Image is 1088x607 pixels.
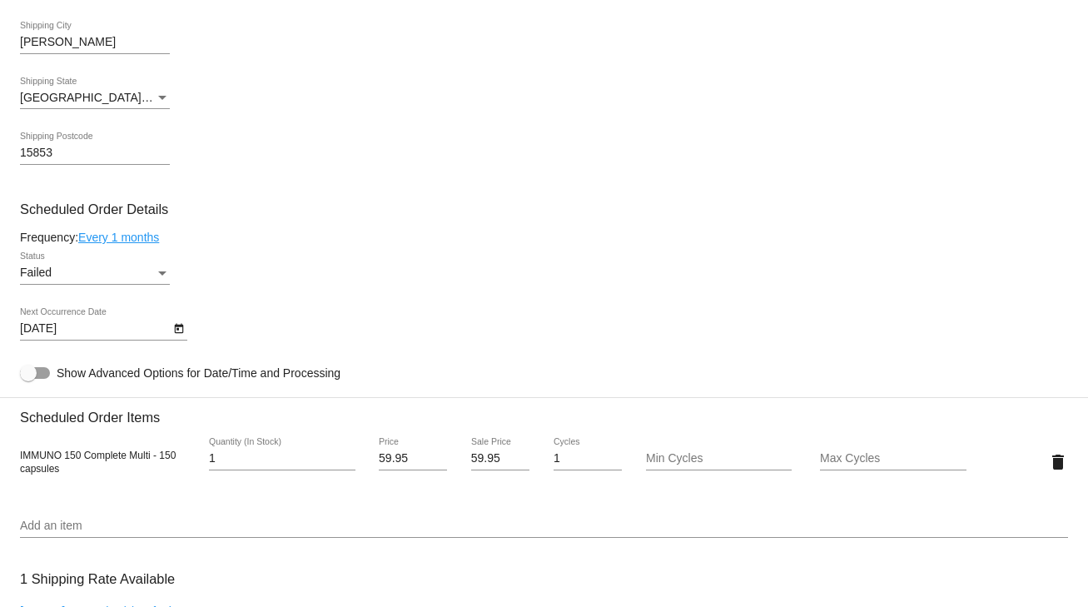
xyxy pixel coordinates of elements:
[20,202,1068,217] h3: Scheduled Order Details
[20,266,52,279] span: Failed
[20,91,216,104] span: [GEOGRAPHIC_DATA] | [US_STATE]
[20,36,170,49] input: Shipping City
[20,322,170,336] input: Next Occurrence Date
[646,452,792,465] input: Min Cycles
[57,365,340,381] span: Show Advanced Options for Date/Time and Processing
[20,397,1068,425] h3: Scheduled Order Items
[20,147,170,160] input: Shipping Postcode
[554,452,622,465] input: Cycles
[78,231,159,244] a: Every 1 months
[20,450,176,475] span: IMMUNO 150 Complete Multi - 150 capsules
[209,452,355,465] input: Quantity (In Stock)
[20,231,1068,244] div: Frequency:
[20,92,170,105] mat-select: Shipping State
[1048,452,1068,472] mat-icon: delete
[20,266,170,280] mat-select: Status
[471,452,530,465] input: Sale Price
[379,452,447,465] input: Price
[20,520,1068,533] input: Add an item
[170,319,187,336] button: Open calendar
[820,452,966,465] input: Max Cycles
[20,561,175,597] h3: 1 Shipping Rate Available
